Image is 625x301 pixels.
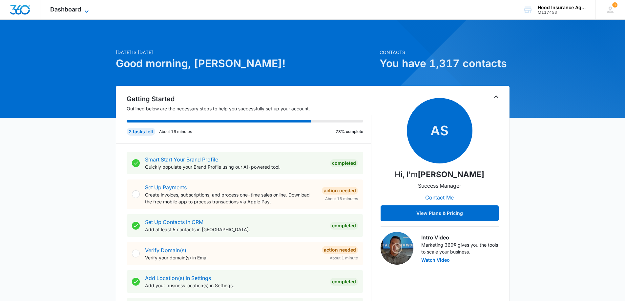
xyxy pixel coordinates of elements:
button: View Plans & Pricing [381,205,499,221]
div: Completed [330,222,358,230]
h1: You have 1,317 contacts [380,56,510,71]
button: Contact Me [419,190,460,205]
a: Add Location(s) in Settings [145,275,211,281]
p: Create invoices, subscriptions, and process one-time sales online. Download the free mobile app t... [145,191,317,205]
div: account name [538,5,586,10]
p: [DATE] is [DATE] [116,49,376,56]
div: Action Needed [322,187,358,195]
p: Verify your domain(s) in Email. [145,254,317,261]
button: Watch Video [421,258,450,262]
img: Intro Video [381,232,413,265]
div: account id [538,10,586,15]
p: Hi, I'm [395,169,484,180]
button: Toggle Collapse [492,93,500,101]
a: Set Up Payments [145,184,187,191]
p: Quickly populate your Brand Profile using our AI-powered tool. [145,163,325,170]
span: About 1 minute [330,255,358,261]
span: About 15 minutes [325,196,358,202]
p: Outlined below are the necessary steps to help you successfully set up your account. [127,105,371,112]
strong: [PERSON_NAME] [418,170,484,179]
div: notifications count [612,2,617,8]
p: Add at least 5 contacts in [GEOGRAPHIC_DATA]. [145,226,325,233]
div: Completed [330,159,358,167]
p: Add your business location(s) in Settings. [145,282,325,289]
h1: Good morning, [PERSON_NAME]! [116,56,376,71]
a: Set Up Contacts in CRM [145,219,203,225]
div: Action Needed [322,246,358,254]
h3: Intro Video [421,234,499,241]
p: Marketing 360® gives you the tools to scale your business. [421,241,499,255]
p: 78% complete [336,129,363,135]
div: Completed [330,278,358,286]
div: 2 tasks left [127,128,155,136]
p: Success Manager [418,182,461,190]
span: 1 [612,2,617,8]
a: Verify Domain(s) [145,247,186,254]
h2: Getting Started [127,94,371,104]
a: Smart Start Your Brand Profile [145,156,218,163]
p: Contacts [380,49,510,56]
p: About 16 minutes [159,129,192,135]
span: Dashboard [50,6,81,13]
span: AS [407,98,472,163]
